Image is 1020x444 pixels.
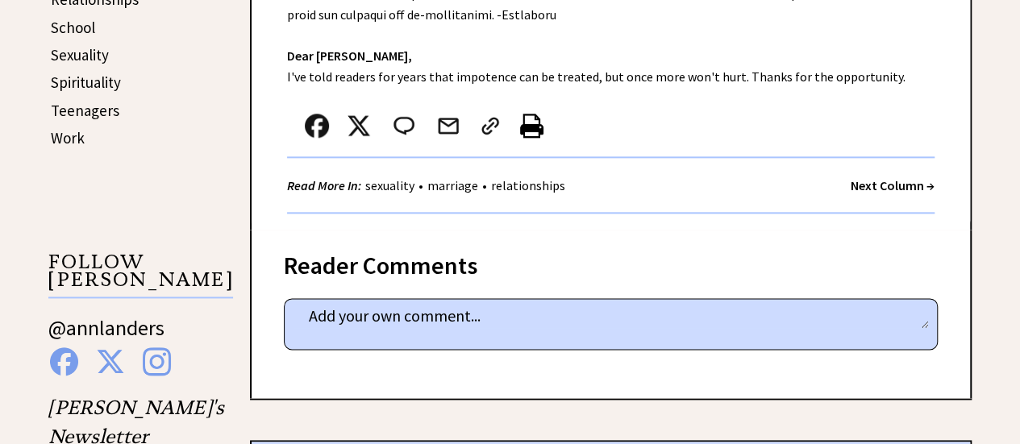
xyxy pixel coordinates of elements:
a: Sexuality [51,45,109,64]
a: Next Column → [851,177,935,193]
p: FOLLOW [PERSON_NAME] [48,253,233,299]
strong: Read More In: [287,177,361,193]
img: x_small.png [347,114,371,138]
img: link_02.png [478,114,502,138]
img: printer%20icon.png [520,114,543,138]
img: mail.png [436,114,460,138]
a: marriage [423,177,482,193]
img: facebook.png [305,114,329,138]
img: instagram%20blue.png [143,347,171,376]
a: relationships [487,177,569,193]
a: @annlanders [48,314,164,357]
a: sexuality [361,177,418,193]
img: x%20blue.png [96,347,125,376]
strong: Dear [PERSON_NAME], [287,48,412,64]
div: • • [287,176,569,196]
img: facebook%20blue.png [50,347,78,376]
img: message_round%202.png [390,114,418,138]
a: School [51,18,95,37]
a: Spirituality [51,73,121,92]
div: Reader Comments [284,248,938,274]
a: Work [51,128,85,147]
a: Teenagers [51,101,119,120]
